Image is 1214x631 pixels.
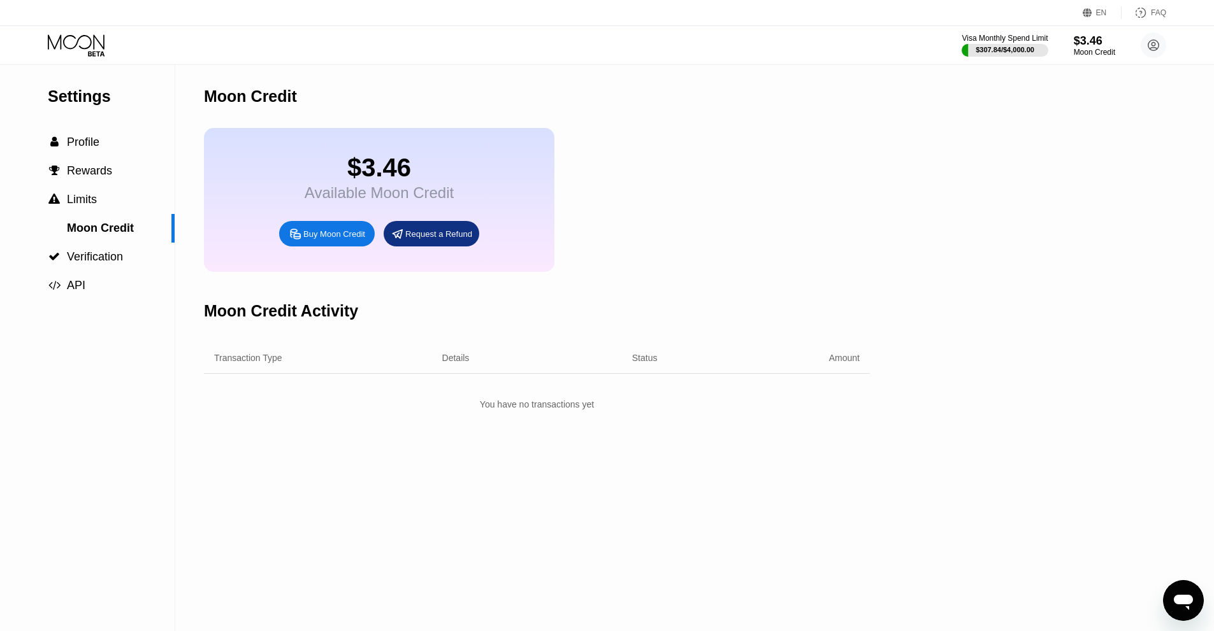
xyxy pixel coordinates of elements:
div: $3.46 [305,153,454,182]
span: API [67,279,85,292]
div: Visa Monthly Spend Limit [962,34,1048,43]
div:  [48,194,61,205]
div: $307.84 / $4,000.00 [976,46,1034,53]
div: Buy Moon Credit [279,221,375,246]
div: Amount [829,353,860,363]
div: $3.46 [1074,34,1115,48]
div: Moon Credit [204,87,297,106]
div: Request a Refund [384,221,479,246]
div: You have no transactions yet [204,393,870,416]
div: $3.46Moon Credit [1074,34,1115,57]
iframe: Button to launch messaging window [1163,580,1204,621]
div: FAQ [1151,8,1166,17]
span: Limits [67,193,97,206]
span: Profile [67,136,99,148]
div: Buy Moon Credit [303,229,365,239]
div: EN [1083,6,1122,19]
span:  [50,136,59,148]
div: Details [442,353,470,363]
span:  [48,194,60,205]
div: Visa Monthly Spend Limit$307.84/$4,000.00 [962,34,1048,57]
div: Moon Credit Activity [204,302,358,320]
div: Status [632,353,658,363]
div:  [48,251,61,262]
div: Moon Credit [1074,48,1115,57]
div: Settings [48,87,175,106]
span: Moon Credit [67,222,134,234]
span:  [48,280,61,291]
div: Request a Refund [405,229,472,239]
div: Available Moon Credit [305,184,454,202]
div: FAQ [1122,6,1166,19]
div: Transaction Type [214,353,282,363]
span:  [48,251,60,262]
span: Rewards [67,164,112,177]
div: EN [1096,8,1107,17]
div:  [48,136,61,148]
span:  [49,165,60,176]
div:  [48,165,61,176]
span: Verification [67,250,123,263]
